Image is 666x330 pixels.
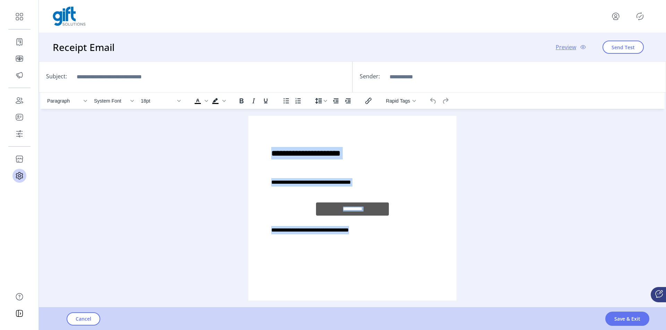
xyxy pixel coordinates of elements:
[612,44,635,51] span: Send Test
[614,315,640,322] span: Save & Exit
[313,96,330,106] button: Line height
[360,72,380,80] label: Sender:
[91,96,136,106] button: Font System Font
[248,116,456,301] iframe: Rich Text Area
[383,96,419,106] button: Rapid Tags
[603,41,644,54] button: Send Test
[610,11,621,22] button: menu
[192,96,209,106] div: Text color Black
[439,96,451,106] button: Redo
[556,43,576,51] span: Preview
[138,96,183,106] button: Font size 18pt
[280,96,292,106] button: Bullet list
[362,96,374,106] button: Insert/edit link
[330,96,342,106] button: Decrease indent
[427,96,439,106] button: Undo
[210,96,227,106] div: Background color Black
[260,96,272,106] button: Underline
[53,40,117,54] h3: Receipt Email
[342,96,354,106] button: Increase indent
[53,7,86,26] img: logo
[634,11,646,22] button: Publisher Panel
[67,312,100,325] button: Cancel
[248,96,259,106] button: Italic
[94,98,128,104] span: System Font
[292,96,304,106] button: Numbered list
[605,312,649,326] button: Save & Exit
[236,96,247,106] button: Bold
[44,96,89,106] button: Block Paragraph
[386,98,410,104] span: Rapid Tags
[141,98,175,104] span: 18pt
[47,98,81,104] span: Paragraph
[76,315,91,322] span: Cancel
[46,72,67,80] label: Subject:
